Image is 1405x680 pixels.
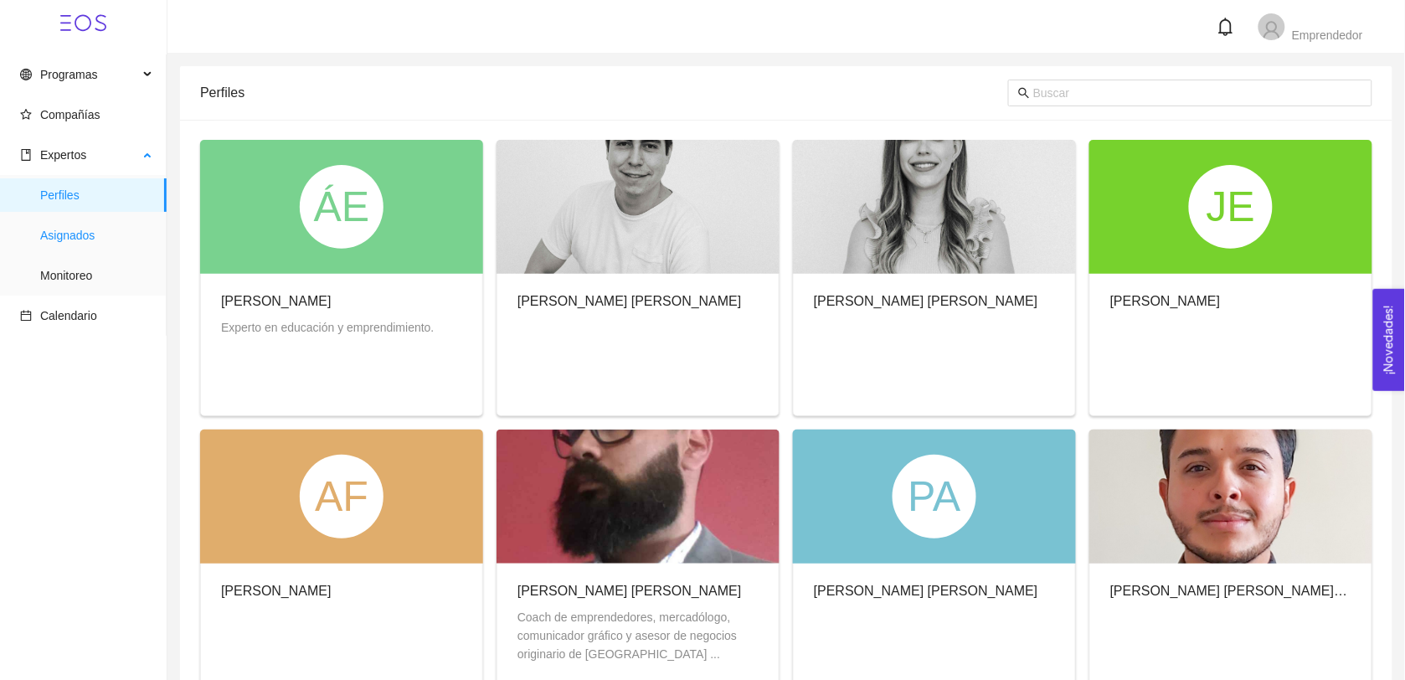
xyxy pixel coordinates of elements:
span: calendar [20,310,32,322]
span: book [20,149,32,161]
span: Compañías [40,108,100,121]
span: Programas [40,68,97,81]
span: Calendario [40,309,97,322]
button: Open Feedback Widget [1373,289,1405,391]
input: Buscar [1033,84,1362,102]
span: Monitoreo [40,259,153,292]
div: JE [1189,165,1273,249]
div: [PERSON_NAME] [PERSON_NAME] [814,580,1038,601]
span: global [20,69,32,80]
div: Experto en educación y emprendimiento. [221,318,434,337]
span: user [1262,20,1282,40]
div: [PERSON_NAME] [PERSON_NAME] [814,291,1038,312]
div: [PERSON_NAME] [1110,291,1221,312]
span: star [20,109,32,121]
span: bell [1217,18,1235,36]
span: Perfiles [40,178,153,212]
div: [PERSON_NAME] [PERSON_NAME] [517,580,759,601]
div: Perfiles [200,69,1008,116]
div: [PERSON_NAME] [221,291,434,312]
div: AF [300,455,383,538]
div: [PERSON_NAME] [PERSON_NAME] [517,291,742,312]
div: [PERSON_NAME] [221,580,332,601]
div: [PERSON_NAME] [PERSON_NAME] [PERSON_NAME] [1110,580,1351,601]
div: Coach de emprendedores, mercadólogo, comunicador gráfico y asesor de negocios originario de [GEOG... [517,608,759,663]
span: search [1018,87,1030,99]
span: Asignados [40,219,153,252]
span: Expertos [40,148,86,162]
div: ÁE [300,165,383,249]
div: PA [893,455,976,538]
span: Emprendedor [1292,28,1363,42]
